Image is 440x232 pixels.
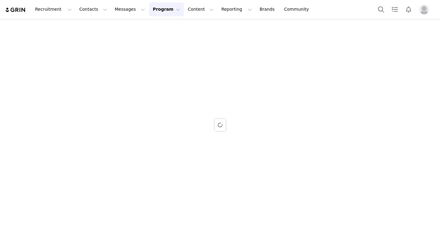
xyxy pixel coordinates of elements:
[111,2,149,16] button: Messages
[419,5,429,14] img: placeholder-profile.jpg
[374,2,388,16] button: Search
[5,7,26,13] img: grin logo
[149,2,184,16] button: Program
[218,2,256,16] button: Reporting
[256,2,280,16] a: Brands
[281,2,315,16] a: Community
[76,2,111,16] button: Contacts
[184,2,217,16] button: Content
[402,2,415,16] button: Notifications
[416,5,435,14] button: Profile
[388,2,402,16] a: Tasks
[31,2,75,16] button: Recruitment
